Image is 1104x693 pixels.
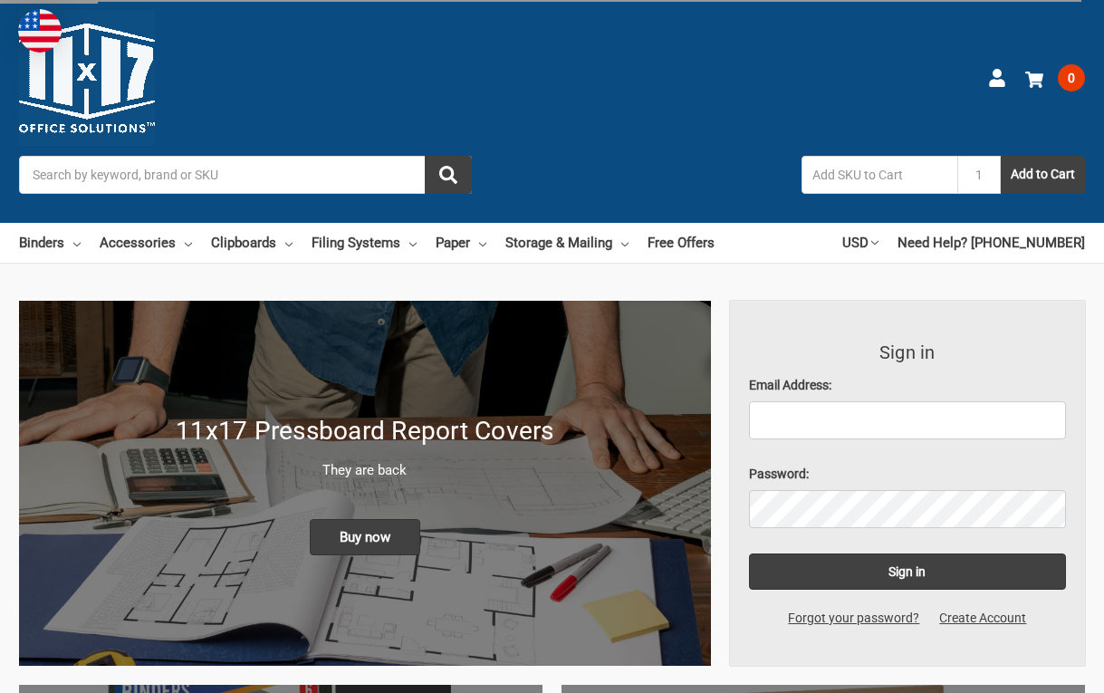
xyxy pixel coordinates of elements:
[38,460,692,481] p: They are back
[648,223,715,263] a: Free Offers
[19,301,711,666] a: New 11x17 Pressboard Binders 11x17 Pressboard Report Covers They are back Buy now
[312,223,417,263] a: Filing Systems
[749,339,1066,366] h3: Sign in
[436,223,486,263] a: Paper
[19,301,711,666] img: New 11x17 Pressboard Binders
[38,412,692,450] h1: 11x17 Pressboard Report Covers
[842,223,878,263] a: USD
[18,9,62,53] img: duty and tax information for United States
[310,519,420,555] span: Buy now
[1058,64,1085,91] span: 0
[749,465,1066,484] label: Password:
[19,223,81,263] a: Binders
[749,553,1066,590] input: Sign in
[100,223,192,263] a: Accessories
[505,223,629,263] a: Storage & Mailing
[1001,156,1085,194] button: Add to Cart
[211,223,293,263] a: Clipboards
[749,376,1066,395] label: Email Address:
[898,223,1085,263] a: Need Help? [PHONE_NUMBER]
[802,156,957,194] input: Add SKU to Cart
[19,10,155,146] img: 11x17.com
[19,156,472,194] input: Search by keyword, brand or SKU
[1025,54,1085,101] a: 0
